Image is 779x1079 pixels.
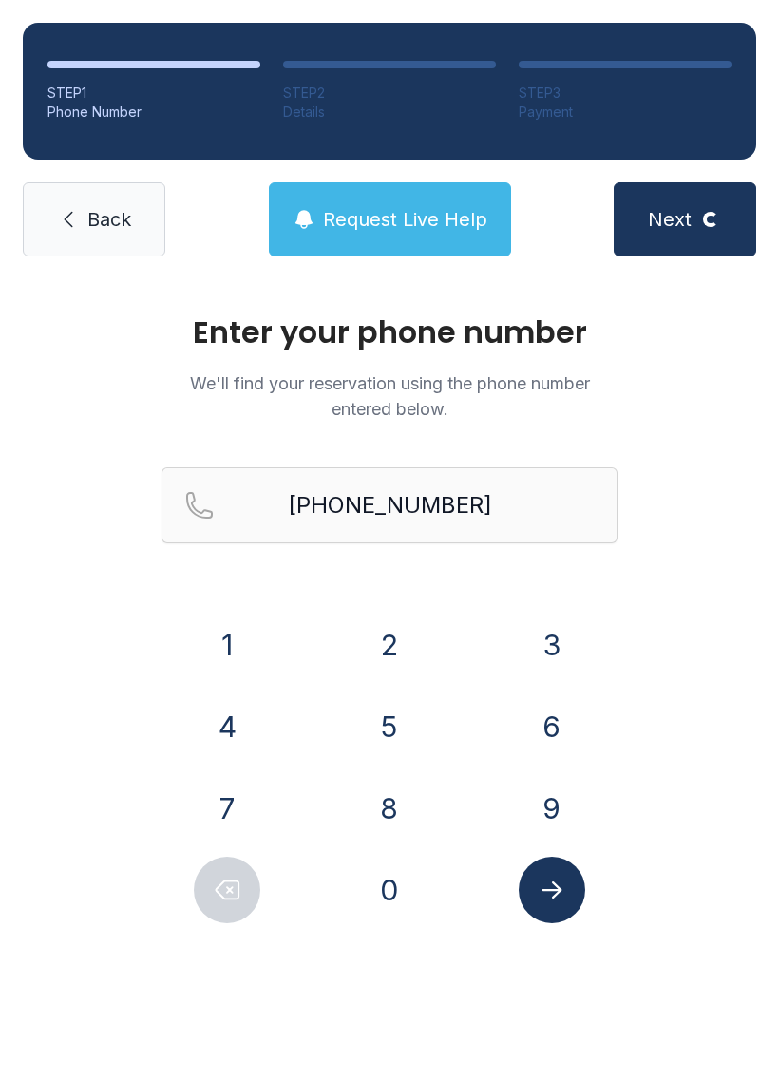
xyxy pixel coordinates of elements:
[519,693,585,760] button: 6
[161,317,617,348] h1: Enter your phone number
[648,206,692,233] span: Next
[194,693,260,760] button: 4
[87,206,131,233] span: Back
[519,775,585,842] button: 9
[519,857,585,923] button: Submit lookup form
[323,206,487,233] span: Request Live Help
[161,467,617,543] input: Reservation phone number
[47,84,260,103] div: STEP 1
[519,612,585,678] button: 3
[194,775,260,842] button: 7
[356,857,423,923] button: 0
[519,103,731,122] div: Payment
[283,84,496,103] div: STEP 2
[283,103,496,122] div: Details
[194,612,260,678] button: 1
[161,370,617,422] p: We'll find your reservation using the phone number entered below.
[356,775,423,842] button: 8
[519,84,731,103] div: STEP 3
[194,857,260,923] button: Delete number
[356,612,423,678] button: 2
[356,693,423,760] button: 5
[47,103,260,122] div: Phone Number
